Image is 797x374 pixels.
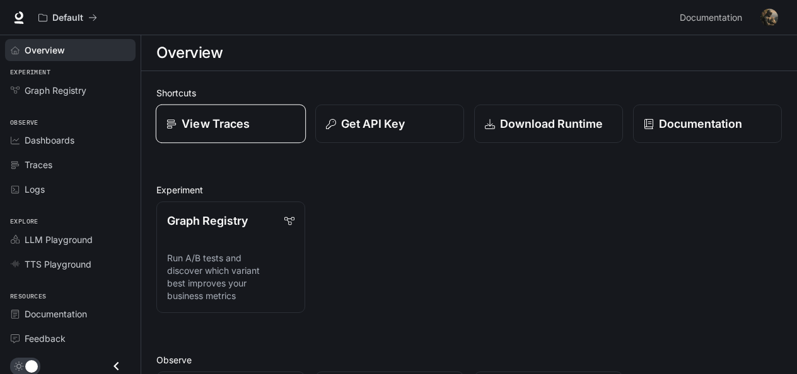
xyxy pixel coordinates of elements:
h2: Experiment [156,183,782,196]
p: View Traces [182,115,250,132]
p: Run A/B tests and discover which variant best improves your business metrics [167,252,294,302]
a: TTS Playground [5,253,136,275]
h2: Observe [156,353,782,366]
span: Logs [25,183,45,196]
p: Documentation [659,115,742,132]
h2: Shortcuts [156,86,782,99]
a: Documentation [675,5,752,30]
span: Feedback [25,332,66,345]
span: Documentation [25,307,87,320]
span: Dark mode toggle [25,359,38,373]
p: Download Runtime [500,115,603,132]
a: Logs [5,178,136,200]
button: User avatar [757,5,782,30]
button: Get API Key [315,105,464,143]
span: Dashboards [25,133,74,147]
a: Documentation [633,105,782,143]
a: Feedback [5,327,136,349]
a: Documentation [5,303,136,325]
a: Dashboards [5,129,136,151]
span: LLM Playground [25,233,93,246]
p: Default [52,13,83,23]
span: Traces [25,158,52,171]
p: Get API Key [341,115,405,132]
a: View Traces [156,105,306,144]
button: All workspaces [33,5,103,30]
p: Graph Registry [167,212,248,229]
a: Graph Registry [5,79,136,101]
span: TTS Playground [25,258,91,271]
a: Download Runtime [474,105,623,143]
span: Documentation [680,10,742,26]
h1: Overview [156,40,223,65]
span: Overview [25,43,65,57]
a: LLM Playground [5,229,136,251]
a: Graph RegistryRun A/B tests and discover which variant best improves your business metrics [156,201,305,313]
a: Traces [5,154,136,176]
span: Graph Registry [25,84,86,97]
a: Overview [5,39,136,61]
img: User avatar [760,9,778,26]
